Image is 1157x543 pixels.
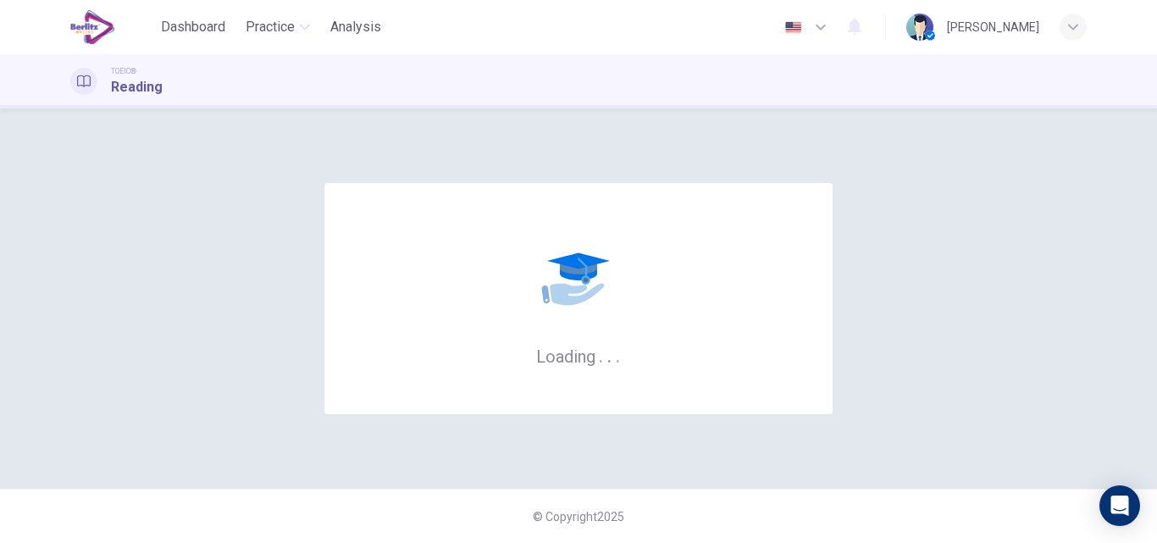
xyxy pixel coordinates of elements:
img: Profile picture [906,14,933,41]
button: Dashboard [154,12,232,42]
span: Practice [246,17,295,37]
span: © Copyright 2025 [533,510,624,524]
img: EduSynch logo [70,10,115,44]
a: EduSynch logo [70,10,154,44]
button: Practice [239,12,317,42]
img: en [783,21,804,34]
span: Analysis [330,17,381,37]
h6: Loading [536,345,621,367]
h6: . [606,341,612,368]
button: Analysis [324,12,388,42]
span: TOEIC® [111,65,136,77]
span: Dashboard [161,17,225,37]
h1: Reading [111,77,163,97]
h6: . [598,341,604,368]
h6: . [615,341,621,368]
div: Open Intercom Messenger [1099,485,1140,526]
div: [PERSON_NAME] [947,17,1039,37]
